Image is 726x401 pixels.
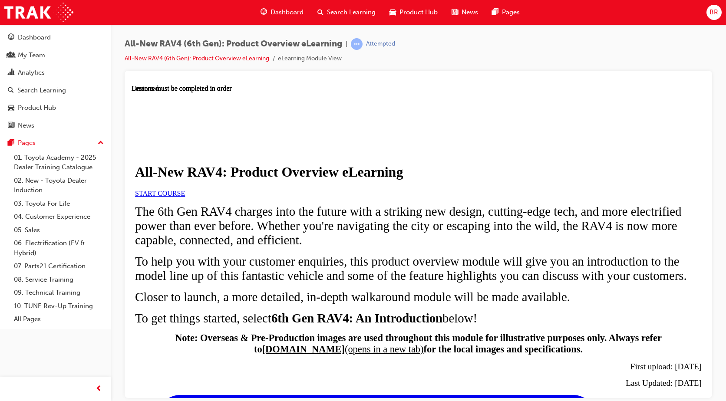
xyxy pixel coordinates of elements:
a: guage-iconDashboard [254,3,310,21]
span: car-icon [8,104,14,112]
a: 07. Parts21 Certification [10,260,107,273]
button: DashboardMy TeamAnalyticsSearch LearningProduct HubNews [3,28,107,135]
span: up-icon [98,138,104,149]
div: Analytics [18,68,45,78]
a: 09. Technical Training [10,286,107,299]
span: search-icon [8,87,14,95]
strong: [DOMAIN_NAME] [131,259,213,270]
h1: All-New RAV4: Product Overview eLearning [3,79,570,95]
span: search-icon [317,7,323,18]
a: 01. Toyota Academy - 2025 Dealer Training Catalogue [10,151,107,174]
img: Trak [4,3,73,22]
span: people-icon [8,52,14,59]
a: 02. New - Toyota Dealer Induction [10,174,107,197]
a: Product Hub [3,100,107,116]
a: Analytics [3,65,107,81]
span: | [346,39,347,49]
span: prev-icon [96,384,102,394]
span: Pages [502,7,520,17]
a: All-New RAV4 (6th Gen): Product Overview eLearning [125,55,269,62]
a: pages-iconPages [485,3,527,21]
a: 04. Customer Experience [10,210,107,224]
button: Pages [3,135,107,151]
span: news-icon [452,7,458,18]
div: Attempted [366,40,395,48]
div: Pages [18,138,36,148]
div: Search Learning [17,85,66,95]
button: BR [706,5,722,20]
span: All-New RAV4 (6th Gen): Product Overview eLearning [125,39,342,49]
div: My Team [18,50,45,60]
a: News [3,118,107,134]
span: First upload: [DATE] [499,277,570,286]
span: learningRecordVerb_ATTEMPT-icon [351,38,363,50]
a: All Pages [10,312,107,326]
a: 10. TUNE Rev-Up Training [10,299,107,313]
a: My Team [3,47,107,63]
strong: 6th Gen RAV4: An Introduction [140,227,311,240]
span: BR [709,7,718,17]
span: Product Hub [399,7,438,17]
a: search-iconSearch Learning [310,3,383,21]
li: eLearning Module View [278,54,342,64]
span: guage-icon [261,7,267,18]
span: To get things started, select below! [3,227,346,240]
strong: Note: Overseas & Pre-Production images are used throughout this module for illustrative purposes ... [43,248,530,270]
span: pages-icon [492,7,498,18]
span: pages-icon [8,139,14,147]
a: 06. Electrification (EV & Hybrid) [10,237,107,260]
span: Dashboard [271,7,304,17]
strong: for the local images and specifications. [292,259,452,270]
span: (opens in a new tab) [213,259,292,270]
span: Closer to launch, a more detailed, in-depth walkaround module will be made available. [3,205,439,219]
a: 08. Service Training [10,273,107,286]
div: News [18,121,34,131]
a: Dashboard [3,30,107,46]
div: Dashboard [18,33,51,43]
a: Search Learning [3,82,107,99]
span: News [462,7,478,17]
a: news-iconNews [445,3,485,21]
span: news-icon [8,122,14,130]
span: Search Learning [327,7,376,17]
span: Last Updated: [DATE] [494,294,570,303]
a: 05. Sales [10,224,107,237]
div: Product Hub [18,103,56,113]
span: The 6th Gen RAV4 charges into the future with a striking new design, cutting-edge tech, and more ... [3,120,550,162]
span: car-icon [389,7,396,18]
a: [DOMAIN_NAME](opens in a new tab) [131,259,292,270]
span: chart-icon [8,69,14,77]
span: guage-icon [8,34,14,42]
a: 03. Toyota For Life [10,197,107,210]
span: To help you with your customer enquiries, this product overview module will give you an introduct... [3,170,555,198]
a: START COURSE [3,105,53,112]
a: car-iconProduct Hub [383,3,445,21]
